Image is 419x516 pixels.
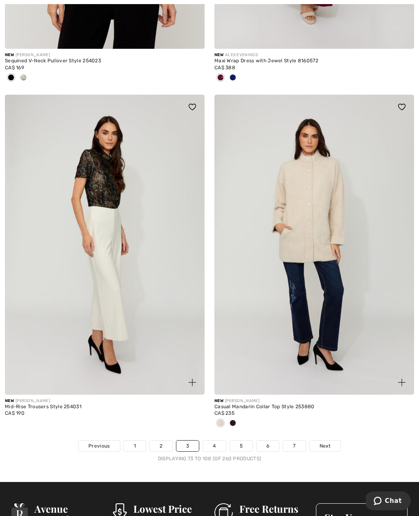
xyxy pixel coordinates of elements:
[230,441,252,451] a: 5
[366,491,411,512] iframe: Opens a widget where you can chat to one of our agents
[398,379,405,386] img: plus_v2.svg
[239,503,306,514] h3: Free Returns
[214,52,223,57] span: New
[5,52,205,58] div: [PERSON_NAME]
[398,104,405,110] img: heart_black_full.svg
[17,71,29,85] div: SILVER/NUDE
[214,71,227,85] div: Wine
[214,58,414,64] div: Maxi Wrap Dress with Jewel Style 8160572
[203,441,225,451] a: 4
[5,398,14,403] span: New
[214,398,223,403] span: New
[283,441,305,451] a: 7
[214,398,414,404] div: [PERSON_NAME]
[214,52,414,58] div: ALEX EVENINGS
[176,441,199,451] a: 3
[5,404,205,410] div: Mid-Rise Trousers Style 254031
[88,442,110,450] span: Previous
[214,95,414,395] img: Casual Mandarin Collar Top Style 253880. Champagne
[189,104,196,110] img: heart_black_full.svg
[227,71,239,85] div: Royal
[79,441,119,451] a: Previous
[5,398,205,404] div: [PERSON_NAME]
[214,404,414,410] div: Casual Mandarin Collar Top Style 253880
[5,65,24,70] span: CA$ 169
[5,95,205,395] img: Mid-Rise Trousers Style 254031. Vanilla
[5,71,17,85] div: Black/Silver
[227,417,239,430] div: Plum
[5,58,205,64] div: Sequined V-Neck Pullover Style 254023
[5,52,14,57] span: New
[214,417,227,430] div: Champagne
[310,441,340,451] a: Next
[124,441,146,451] a: 1
[320,442,331,450] span: Next
[5,410,25,416] span: CA$ 190
[214,410,234,416] span: CA$ 235
[150,441,172,451] a: 2
[257,441,279,451] a: 6
[214,65,235,70] span: CA$ 388
[189,379,196,386] img: plus_v2.svg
